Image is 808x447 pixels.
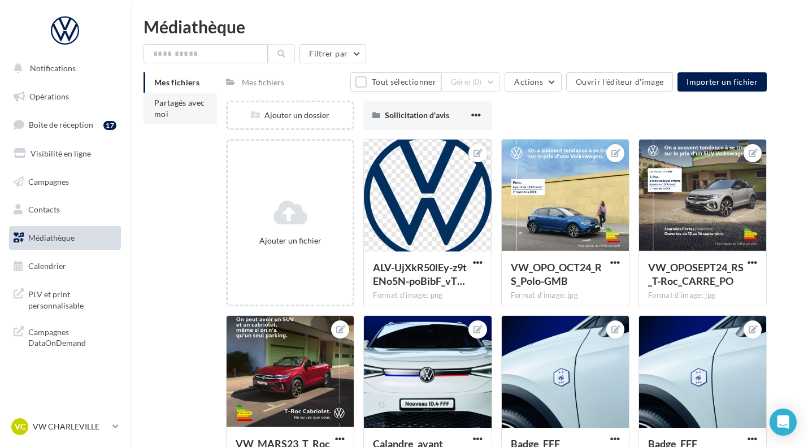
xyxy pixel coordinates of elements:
span: Boîte de réception [29,120,93,129]
div: Mes fichiers [242,77,284,88]
a: Campagnes [7,170,123,194]
span: Contacts [28,205,60,214]
span: Campagnes DataOnDemand [28,324,116,349]
a: Visibilité en ligne [7,142,123,166]
span: VC [15,421,25,432]
span: ALV-UjXkR50lEy-z9tENo5N-poBibF_vTY-Bh2cLCReF6d7-CkHw0359 [373,261,467,287]
span: VW_OPO_OCT24_RS_Polo-GMB [511,261,602,287]
span: (0) [472,77,482,86]
button: Importer un fichier [677,72,767,92]
a: Contacts [7,198,123,222]
div: Ajouter un fichier [232,235,348,246]
button: Gérer(0) [441,72,501,92]
div: Ajouter un dossier [228,110,353,121]
button: Notifications [7,57,119,80]
button: Actions [505,72,561,92]
span: Notifications [30,63,76,73]
a: Opérations [7,85,123,109]
a: Campagnes DataOnDemand [7,320,123,353]
span: Importer un fichier [687,77,758,86]
a: VC VW CHARLEVILLE [9,416,121,437]
span: Mes fichiers [154,77,199,87]
span: Partagés avec moi [154,98,205,119]
div: 17 [103,121,116,130]
span: Visibilité en ligne [31,149,91,158]
span: Sollicitation d'avis [385,110,449,120]
span: Médiathèque [28,233,75,242]
div: Format d'image: jpg [648,290,757,301]
span: Calendrier [28,261,66,271]
span: Opérations [29,92,69,101]
p: VW CHARLEVILLE [33,421,108,432]
button: Filtrer par [299,44,366,63]
span: Campagnes [28,176,69,186]
div: Médiathèque [144,18,794,35]
div: Format d'image: jpg [511,290,620,301]
div: Open Intercom Messenger [770,409,797,436]
span: PLV et print personnalisable [28,287,116,311]
button: Ouvrir l'éditeur d'image [566,72,673,92]
a: Calendrier [7,254,123,278]
a: Boîte de réception17 [7,112,123,137]
span: VW_OPOSEPT24_RS_T-Roc_CARRE_PO [648,261,744,287]
div: Format d'image: png [373,290,482,301]
button: Tout sélectionner [350,72,441,92]
a: PLV et print personnalisable [7,282,123,315]
a: Médiathèque [7,226,123,250]
span: Actions [514,77,542,86]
